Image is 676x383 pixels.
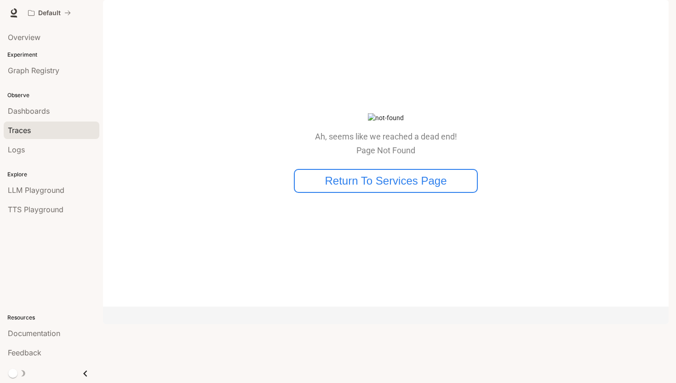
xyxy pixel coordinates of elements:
[315,132,457,141] p: Ah, seems like we reached a dead end!
[294,169,478,193] button: Return To Services Page
[315,146,457,155] p: Page Not Found
[38,9,61,17] p: Default
[368,113,404,123] img: not-found
[24,4,75,22] button: All workspaces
